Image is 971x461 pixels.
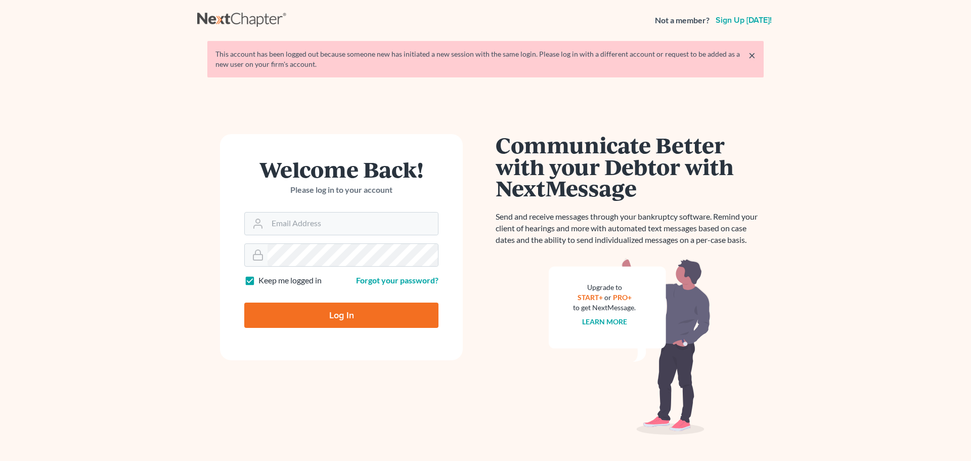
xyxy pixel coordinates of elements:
[356,275,438,285] a: Forgot your password?
[604,293,611,302] span: or
[582,317,627,326] a: Learn more
[496,134,764,199] h1: Communicate Better with your Debtor with NextMessage
[573,303,636,313] div: to get NextMessage.
[215,49,756,69] div: This account has been logged out because someone new has initiated a new session with the same lo...
[573,282,636,292] div: Upgrade to
[748,49,756,61] a: ×
[578,293,603,302] a: START+
[244,184,438,196] p: Please log in to your account
[268,213,438,235] input: Email Address
[258,275,322,286] label: Keep me logged in
[549,258,711,435] img: nextmessage_bg-59042aed3d76b12b5cd301f8e5b87938c9018125f34e5fa2b7a6b67550977c72.svg
[244,303,438,328] input: Log In
[714,16,774,24] a: Sign up [DATE]!
[496,211,764,246] p: Send and receive messages through your bankruptcy software. Remind your client of hearings and mo...
[244,158,438,180] h1: Welcome Back!
[613,293,632,302] a: PRO+
[655,15,710,26] strong: Not a member?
